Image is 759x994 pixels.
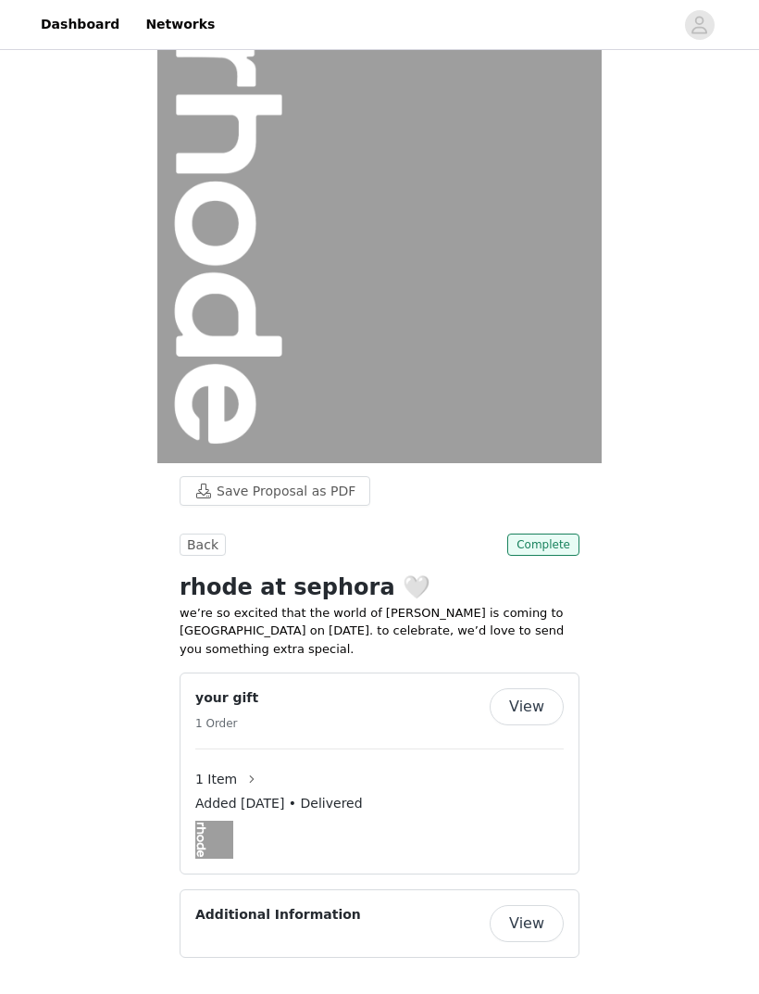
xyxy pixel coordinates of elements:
[157,18,602,463] img: campaign image
[180,673,579,874] div: your gift
[180,476,370,506] button: Save Proposal as PDF
[180,534,226,556] button: Back
[180,889,579,958] div: Additional Information
[30,4,131,45] a: Dashboard
[180,571,579,604] h1: rhode at sephora 🤍
[180,604,579,659] p: we’re so excited that the world of [PERSON_NAME] is coming to [GEOGRAPHIC_DATA] on [DATE]. to cel...
[134,4,226,45] a: Networks
[490,905,564,942] button: View
[490,688,564,725] button: View
[195,715,258,732] h5: 1 Order
[195,821,233,859] img: Rhode Icon PR Box
[691,10,708,40] div: avatar
[195,905,361,925] h4: Additional Information
[195,688,258,708] h4: your gift
[195,794,363,813] span: Added [DATE] • Delivered
[507,534,579,556] span: Complete
[195,770,237,789] span: 1 Item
